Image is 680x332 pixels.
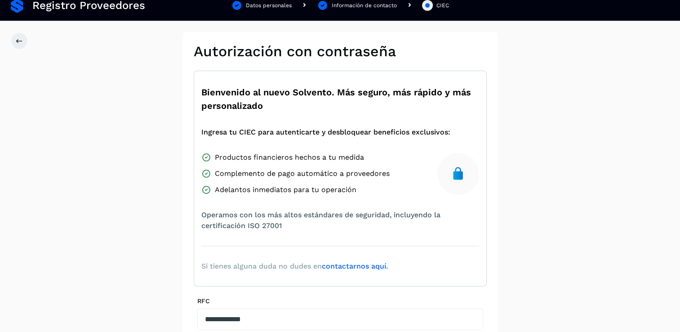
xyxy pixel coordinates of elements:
[436,1,449,9] div: CIEC
[201,261,388,272] span: Si tienes alguna duda no dudes en
[215,168,390,179] span: Complemento de pago automático a proveedores
[451,166,465,181] img: secure
[201,127,450,138] span: Ingresa tu CIEC para autenticarte y desbloquear beneficios exclusivos:
[215,152,364,163] span: Productos financieros hechos a tu medida
[246,1,292,9] div: Datos personales
[201,210,479,231] span: Operamos con los más altos estándares de seguridad, incluyendo la certificación ISO 27001
[215,184,356,195] span: Adelantos inmediatos para tu operación
[197,297,483,305] label: RFC
[332,1,397,9] div: Información de contacto
[194,43,487,60] h2: Autorización con contraseña
[322,262,388,270] a: contactarnos aquí.
[201,85,479,112] span: Bienvenido al nuevo Solvento. Más seguro, más rápido y más personalizado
